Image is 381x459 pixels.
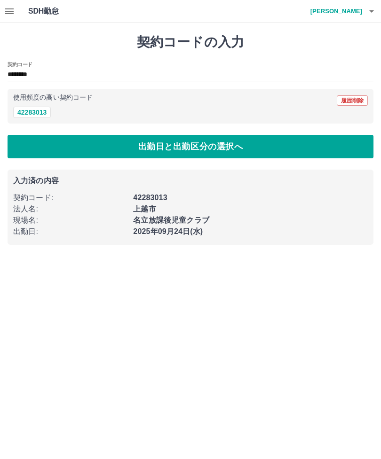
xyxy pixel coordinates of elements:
[13,94,93,101] p: 使用頻度の高い契約コード
[133,194,167,202] b: 42283013
[13,177,368,185] p: 入力済の内容
[133,216,209,224] b: 名立放課後児童クラブ
[13,203,127,215] p: 法人名 :
[337,95,368,106] button: 履歴削除
[13,107,51,118] button: 42283013
[8,61,32,68] h2: 契約コード
[133,227,203,235] b: 2025年09月24日(水)
[8,34,373,50] h1: 契約コードの入力
[13,192,127,203] p: 契約コード :
[13,226,127,237] p: 出勤日 :
[8,135,373,158] button: 出勤日と出勤区分の選択へ
[133,205,156,213] b: 上越市
[13,215,127,226] p: 現場名 :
